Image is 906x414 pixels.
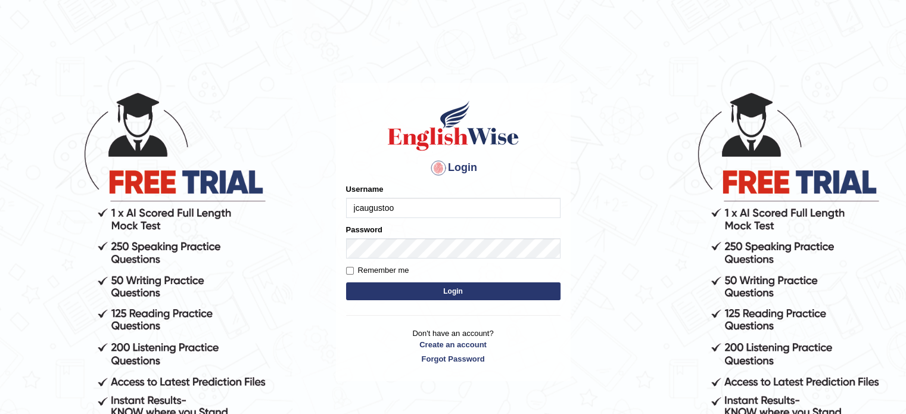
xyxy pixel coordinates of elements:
[346,183,384,195] label: Username
[385,99,521,152] img: Logo of English Wise sign in for intelligent practice with AI
[346,267,354,275] input: Remember me
[346,339,561,350] a: Create an account
[346,158,561,178] h4: Login
[346,264,409,276] label: Remember me
[346,282,561,300] button: Login
[346,224,382,235] label: Password
[346,353,561,365] a: Forgot Password
[346,328,561,365] p: Don't have an account?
